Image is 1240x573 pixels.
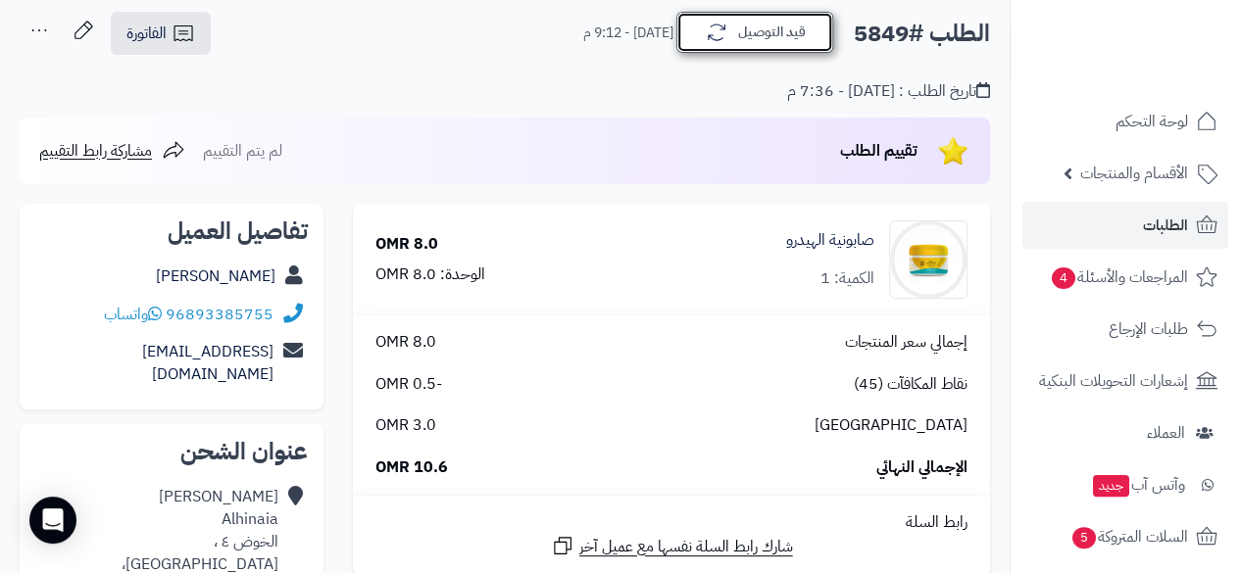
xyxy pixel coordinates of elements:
[1022,409,1228,456] a: العملاء
[876,456,967,479] span: الإجمالي النهائي
[1022,461,1228,508] a: وآتس آبجديد
[375,331,436,354] span: 8.0 OMR
[1022,202,1228,249] a: الطلبات
[786,229,874,252] a: صابونية الهيدرو
[1022,513,1228,560] a: السلات المتروكة5
[156,264,275,288] a: [PERSON_NAME]
[375,233,438,256] div: 8.0 OMR
[1022,358,1228,405] a: إشعارات التحويلات البنكية
[854,14,990,54] h2: الطلب #5849
[1072,527,1096,549] span: 5
[820,267,874,290] div: الكمية: 1
[375,263,485,286] div: الوحدة: 8.0 OMR
[815,414,967,437] span: [GEOGRAPHIC_DATA]
[1022,98,1228,145] a: لوحة التحكم
[166,303,273,326] a: 96893385755
[126,22,167,45] span: الفاتورة
[1052,267,1075,289] span: 4
[142,340,273,386] a: [EMAIL_ADDRESS][DOMAIN_NAME]
[1093,475,1129,497] span: جديد
[1143,212,1188,239] span: الطلبات
[579,536,793,558] span: شارك رابط السلة نفسها مع عميل آخر
[104,303,162,326] a: واتساب
[1109,315,1188,343] span: طلبات الإرجاع
[375,414,436,437] span: 3.0 OMR
[1039,367,1188,395] span: إشعارات التحويلات البنكية
[1107,53,1221,94] img: logo-2.png
[375,456,448,479] span: 10.6 OMR
[1022,254,1228,301] a: المراجعات والأسئلة4
[1091,471,1185,499] span: وآتس آب
[787,80,990,103] div: تاريخ الطلب : [DATE] - 7:36 م
[203,139,282,163] span: لم يتم التقييم
[1116,108,1188,135] span: لوحة التحكم
[676,12,833,53] button: قيد التوصيل
[583,24,673,43] small: [DATE] - 9:12 م
[1022,306,1228,353] a: طلبات الإرجاع
[1147,419,1185,447] span: العملاء
[375,373,442,396] span: -0.5 OMR
[1080,160,1188,187] span: الأقسام والمنتجات
[35,219,308,243] h2: تفاصيل العميل
[39,139,185,163] a: مشاركة رابط التقييم
[890,220,967,299] img: 1739577078-cm5o6oxsw00cn01n35fki020r_HUDRO_SOUP_w-90x90.png
[854,373,967,396] span: نقاط المكافآت (45)
[845,331,967,354] span: إجمالي سعر المنتجات
[1050,263,1188,291] span: المراجعات والأسئلة
[111,12,211,55] a: الفاتورة
[361,511,982,534] div: رابط السلة
[39,139,152,163] span: مشاركة رابط التقييم
[840,139,918,163] span: تقييم الطلب
[35,440,308,463] h2: عنوان الشحن
[1070,523,1188,550] span: السلات المتروكة
[29,497,76,544] div: Open Intercom Messenger
[551,534,793,558] a: شارك رابط السلة نفسها مع عميل آخر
